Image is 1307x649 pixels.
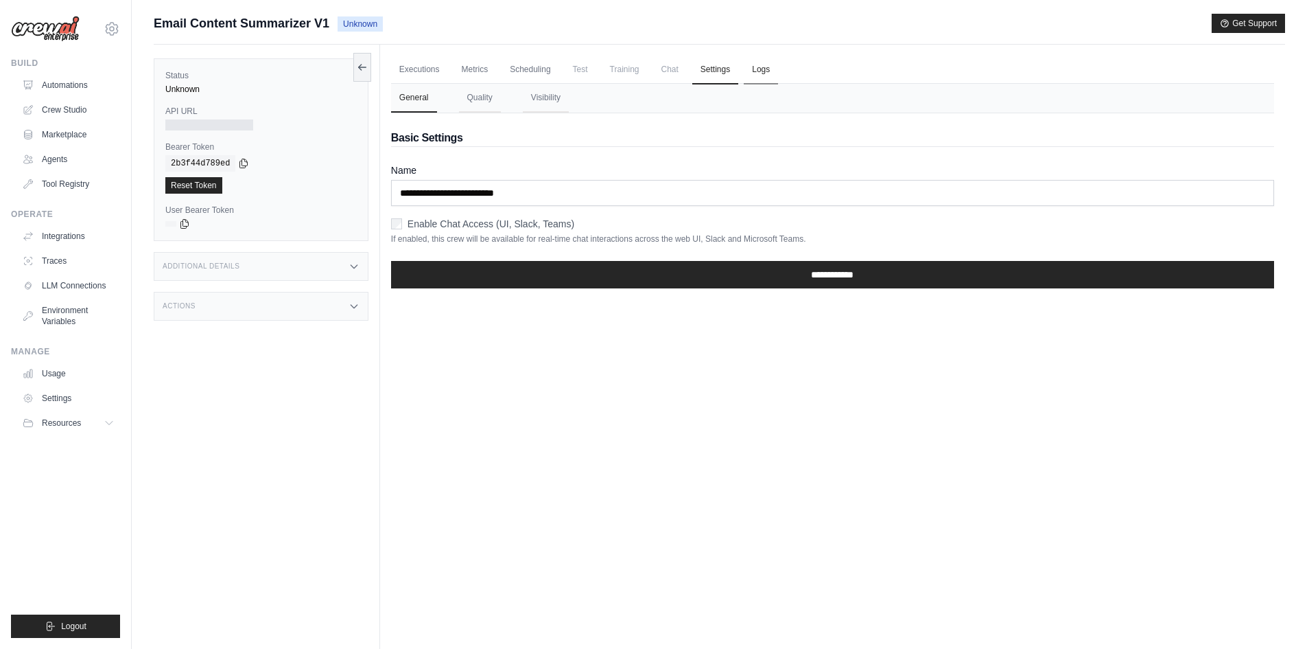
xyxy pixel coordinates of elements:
[1212,14,1285,33] button: Get Support
[16,124,120,146] a: Marketplace
[165,141,357,152] label: Bearer Token
[165,106,357,117] label: API URL
[1238,583,1307,649] iframe: Chat Widget
[42,418,81,429] span: Resources
[11,58,120,69] div: Build
[653,56,687,83] span: Chat is not available until the deployment is complete
[502,56,558,84] a: Scheduling
[523,84,569,113] button: Visibility
[391,84,437,113] button: General
[16,99,120,121] a: Crew Studio
[16,74,120,96] a: Automations
[16,275,120,297] a: LLM Connections
[16,250,120,272] a: Traces
[744,56,778,84] a: Logs
[459,84,501,113] button: Quality
[454,56,497,84] a: Metrics
[11,346,120,357] div: Manage
[16,173,120,195] a: Tool Registry
[602,56,648,83] span: Training is not available until the deployment is complete
[163,302,196,310] h3: Actions
[165,177,222,194] a: Reset Token
[391,234,1274,244] p: If enabled, this crew will be available for real-time chat interactions across the web UI, Slack ...
[16,225,120,247] a: Integrations
[16,387,120,409] a: Settings
[391,130,1274,146] h2: Basic Settings
[338,16,383,32] span: Unknown
[11,615,120,638] button: Logout
[565,56,596,83] span: Test
[11,16,80,42] img: Logo
[165,84,357,95] div: Unknown
[408,217,574,231] label: Enable Chat Access (UI, Slack, Teams)
[391,163,1274,177] label: Name
[391,56,448,84] a: Executions
[16,299,120,332] a: Environment Variables
[11,209,120,220] div: Operate
[16,363,120,385] a: Usage
[165,155,235,172] code: 2b3f44d789ed
[391,84,1274,113] nav: Tabs
[165,205,357,216] label: User Bearer Token
[165,70,357,81] label: Status
[16,148,120,170] a: Agents
[154,14,329,33] span: Email Content Summarizer V1
[61,621,86,632] span: Logout
[692,56,738,84] a: Settings
[16,412,120,434] button: Resources
[163,262,239,271] h3: Additional Details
